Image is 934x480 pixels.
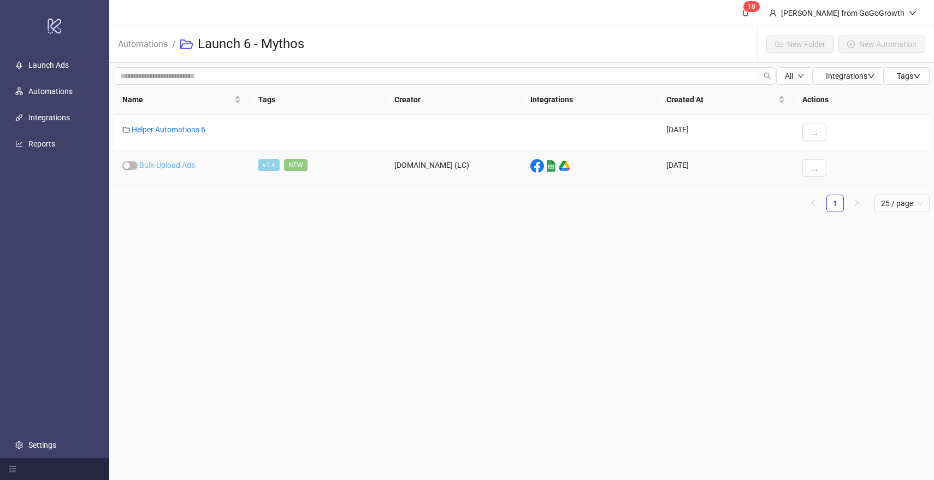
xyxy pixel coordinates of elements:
th: Integrations [522,85,658,115]
a: Bulk-Upload Ads [139,161,195,169]
span: user [769,9,777,17]
button: left [805,195,822,212]
span: left [810,200,817,206]
span: 8 [752,3,755,10]
span: Tags [897,72,921,80]
a: 1 [827,195,843,212]
span: right [854,200,860,206]
th: Actions [794,85,930,115]
button: ... [802,124,826,141]
th: Creator [386,85,522,115]
div: [DATE] [658,150,794,186]
span: All [785,72,793,80]
th: Created At [658,85,794,115]
button: Integrationsdown [813,67,884,85]
li: 1 [826,195,844,212]
span: folder [122,126,130,133]
span: 1 [748,3,752,10]
span: down [867,72,875,80]
span: Created At [666,93,776,106]
span: search [764,72,771,80]
div: Page Size [874,195,930,212]
sup: 18 [743,1,760,12]
a: Automations [28,87,73,96]
button: New Automation [838,36,925,53]
a: Launch Ads [28,61,69,69]
span: down [909,9,917,17]
span: 25 / page [881,195,923,212]
th: Tags [250,85,386,115]
div: [DOMAIN_NAME] (LC) [386,150,522,186]
a: Integrations [28,113,70,122]
button: right [848,195,866,212]
a: Reports [28,139,55,148]
span: down [913,72,921,80]
span: down [797,73,804,79]
li: / [172,27,176,62]
span: ... [811,128,818,137]
span: v1.4 [258,159,280,171]
span: ... [811,163,818,172]
button: New Folder [766,36,834,53]
li: Next Page [848,195,866,212]
div: [DATE] [658,115,794,150]
button: Alldown [776,67,813,85]
span: folder-open [180,38,193,51]
th: Name [114,85,250,115]
span: Name [122,93,232,106]
button: ... [802,159,826,177]
span: NEW [284,159,308,171]
div: [PERSON_NAME] from GoGoGrowth [777,7,909,19]
button: Tagsdown [884,67,930,85]
a: Helper Automations 6 [132,125,205,134]
a: Settings [28,441,56,449]
span: bell [742,9,749,16]
span: menu-fold [9,465,16,473]
h3: Launch 6 - Mythos [198,36,304,53]
li: Previous Page [805,195,822,212]
a: Automations [116,37,170,49]
span: Integrations [826,72,875,80]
